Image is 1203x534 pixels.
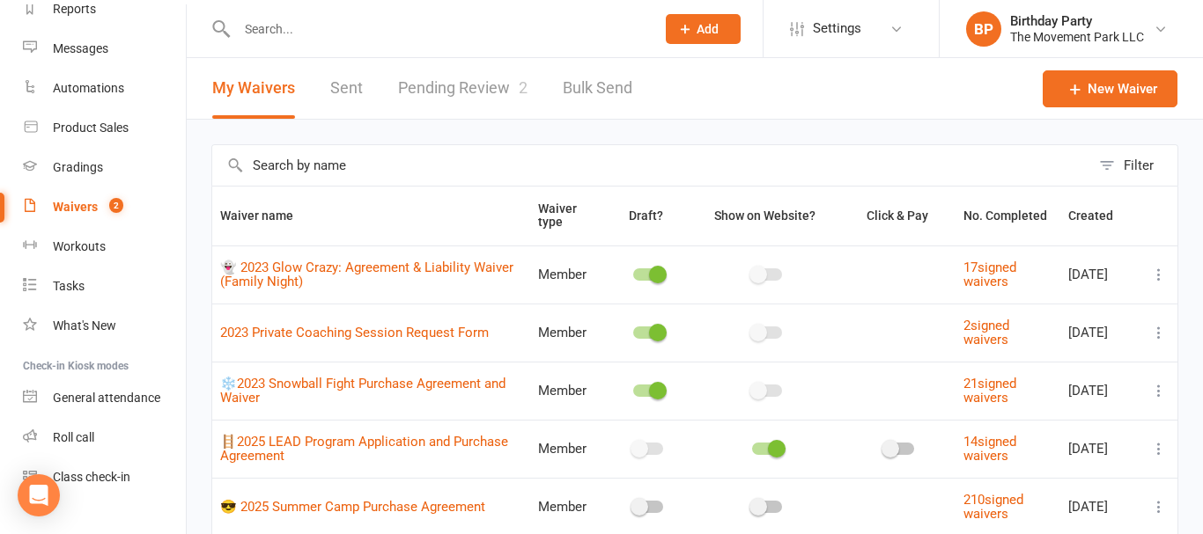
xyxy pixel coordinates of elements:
button: Click & Pay [851,205,948,226]
div: General attendance [53,391,160,405]
a: What's New [23,306,186,346]
button: Draft? [613,205,683,226]
button: Created [1068,205,1133,226]
input: Search by name [212,145,1090,186]
td: Member [530,362,605,420]
div: Roll call [53,430,94,444]
span: 2 [109,198,123,213]
a: 😎 2025 Summer Camp Purchase Agreement [220,499,485,515]
a: Automations [23,69,186,108]
td: [DATE] [1060,304,1140,362]
a: 🪜2025 LEAD Program Application and Purchase Agreement [220,434,508,465]
a: 2signed waivers [963,318,1009,348]
a: 17signed waivers [963,260,1016,290]
td: Member [530,304,605,362]
span: 2 [519,78,528,97]
td: Member [530,245,605,304]
a: Product Sales [23,108,186,148]
span: Show on Website? [714,208,816,223]
a: Messages [23,29,186,69]
a: 2023 Private Coaching Session Request Form [220,325,489,340]
input: Search... [232,17,643,41]
a: Waivers 2 [23,187,186,227]
div: What's New [53,318,116,333]
a: Tasks [23,267,186,306]
div: Class check-in [53,470,130,484]
a: ❄️2023 Snowball Fight Purchase Agreement and Waiver [220,376,506,406]
a: 21signed waivers [963,376,1016,406]
a: New Waiver [1043,70,1177,107]
div: Birthday Party [1010,13,1144,29]
a: Bulk Send [563,58,632,119]
span: Waiver name [220,208,313,223]
a: 210signed waivers [963,492,1023,523]
a: 14signed waivers [963,434,1016,465]
button: Add [666,14,741,44]
td: [DATE] [1060,245,1140,304]
div: Filter [1124,155,1154,176]
button: Show on Website? [698,205,835,226]
span: Click & Pay [867,208,928,223]
a: Roll call [23,418,186,457]
a: Workouts [23,227,186,267]
div: The Movement Park LLC [1010,29,1144,45]
button: My Waivers [212,58,295,119]
button: Filter [1090,145,1177,186]
div: Automations [53,81,124,95]
th: Waiver type [530,187,605,245]
td: Member [530,420,605,478]
div: BP [966,11,1001,47]
a: Sent [330,58,363,119]
div: Tasks [53,279,85,293]
a: Pending Review2 [398,58,528,119]
span: Add [697,22,719,36]
span: Created [1068,208,1133,223]
div: Product Sales [53,121,129,135]
button: Waiver name [220,205,313,226]
div: Reports [53,2,96,16]
span: Draft? [629,208,663,223]
td: [DATE] [1060,420,1140,478]
div: Workouts [53,239,106,253]
div: Waivers [53,200,98,214]
a: Class kiosk mode [23,457,186,497]
a: 👻 2023 Glow Crazy: Agreement & Liability Waiver (Family Night) [220,260,513,290]
a: Gradings [23,148,186,187]
div: Gradings [53,160,103,174]
div: Open Intercom Messenger [18,474,60,516]
span: Settings [813,9,861,48]
a: General attendance kiosk mode [23,378,186,418]
td: [DATE] [1060,362,1140,420]
th: No. Completed [956,187,1060,245]
div: Messages [53,41,108,55]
